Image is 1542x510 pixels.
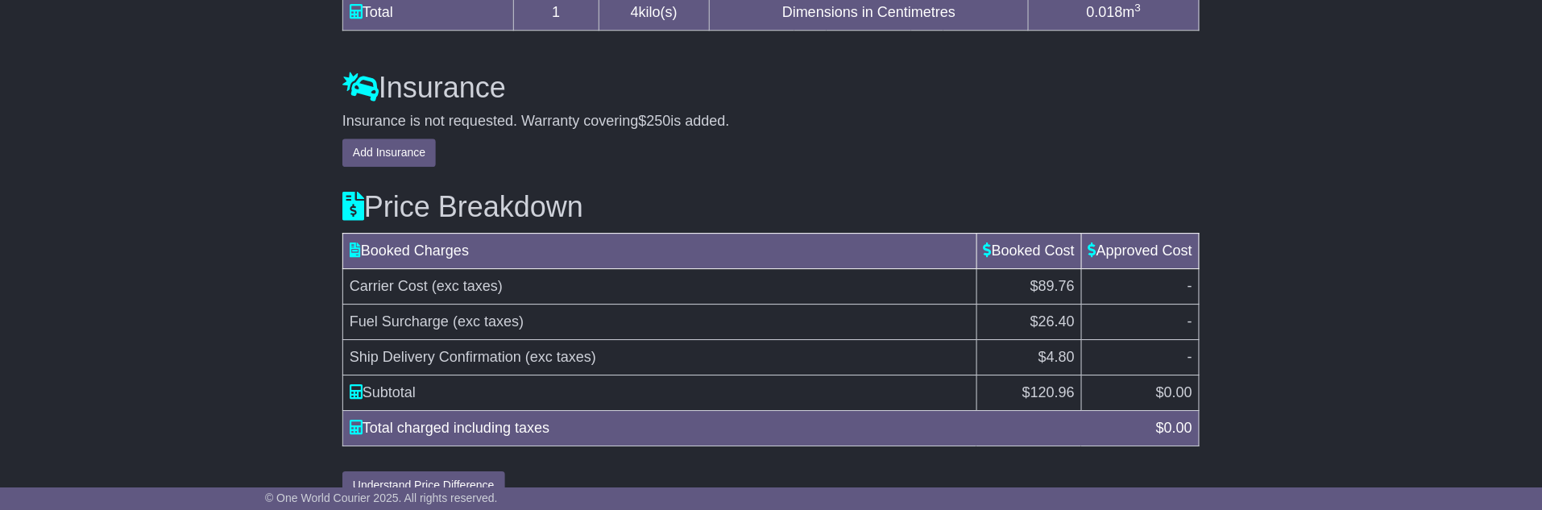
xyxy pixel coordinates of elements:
[342,191,1200,223] h3: Price Breakdown
[639,113,671,129] span: $250
[1030,313,1075,330] span: $26.40
[453,313,524,330] span: (exc taxes)
[1188,278,1192,294] span: -
[342,139,436,167] button: Add Insurance
[631,4,639,20] span: 4
[342,113,1200,131] div: Insurance is not requested. Warranty covering is added.
[1164,420,1192,436] span: 0.00
[342,417,1148,439] div: Total charged including taxes
[1087,4,1123,20] span: 0.018
[1188,349,1192,365] span: -
[432,278,503,294] span: (exc taxes)
[1135,2,1142,14] sup: 3
[350,278,428,294] span: Carrier Cost
[1030,384,1075,400] span: 120.96
[1081,233,1199,268] td: Approved Cost
[342,72,1200,104] h3: Insurance
[1188,313,1192,330] span: -
[343,375,977,410] td: Subtotal
[1164,384,1192,400] span: 0.00
[350,313,449,330] span: Fuel Surcharge
[1030,278,1075,294] span: $89.76
[350,349,521,365] span: Ship Delivery Confirmation
[265,491,498,504] span: © One World Courier 2025. All rights reserved.
[1038,349,1075,365] span: $4.80
[1148,417,1200,439] div: $
[342,471,505,500] button: Understand Price Difference
[1081,375,1199,410] td: $
[525,349,596,365] span: (exc taxes)
[976,375,1081,410] td: $
[976,233,1081,268] td: Booked Cost
[343,233,977,268] td: Booked Charges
